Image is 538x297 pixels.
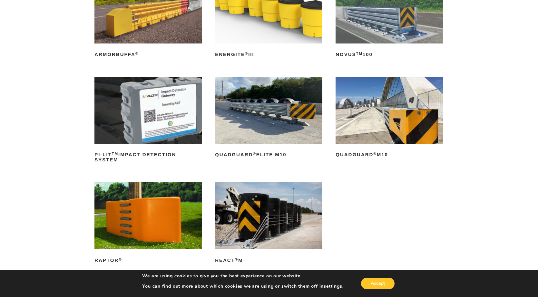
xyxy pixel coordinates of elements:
[336,149,443,160] h2: QuadGuard M10
[373,152,377,156] sup: ®
[336,49,443,60] h2: NOVUS 100
[245,52,248,55] sup: ®
[94,149,202,165] h2: PI-LIT Impact Detection System
[94,255,202,265] h2: RAPTOR
[253,152,256,156] sup: ®
[215,149,322,160] h2: QuadGuard Elite M10
[135,52,139,55] sup: ®
[361,278,395,289] button: Accept
[324,283,342,289] button: settings
[119,257,122,261] sup: ®
[112,152,118,156] sup: TM
[215,182,322,265] a: REACT®M
[142,283,343,289] p: You can find out more about which cookies we are using or switch them off in .
[235,257,238,261] sup: ®
[215,49,322,60] h2: ENERGITE III
[336,77,443,160] a: QuadGuard®M10
[94,49,202,60] h2: ArmorBuffa
[142,273,343,279] p: We are using cookies to give you the best experience on our website.
[94,77,202,165] a: PI-LITTMImpact Detection System
[215,255,322,265] h2: REACT M
[215,77,322,160] a: QuadGuard®Elite M10
[94,182,202,265] a: RAPTOR®
[356,52,363,55] sup: TM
